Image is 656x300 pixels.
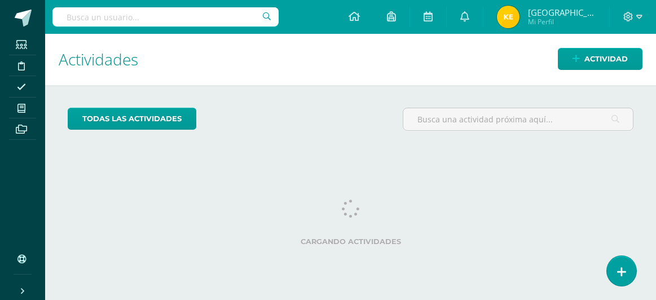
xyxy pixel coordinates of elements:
[558,48,642,70] a: Actividad
[528,17,596,27] span: Mi Perfil
[52,7,279,27] input: Busca un usuario...
[584,48,628,69] span: Actividad
[403,108,633,130] input: Busca una actividad próxima aquí...
[68,237,633,246] label: Cargando actividades
[59,34,642,85] h1: Actividades
[528,7,596,18] span: [GEOGRAPHIC_DATA]
[497,6,519,28] img: cac69b3a1053a0e96759db03ee3b121c.png
[68,108,196,130] a: todas las Actividades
